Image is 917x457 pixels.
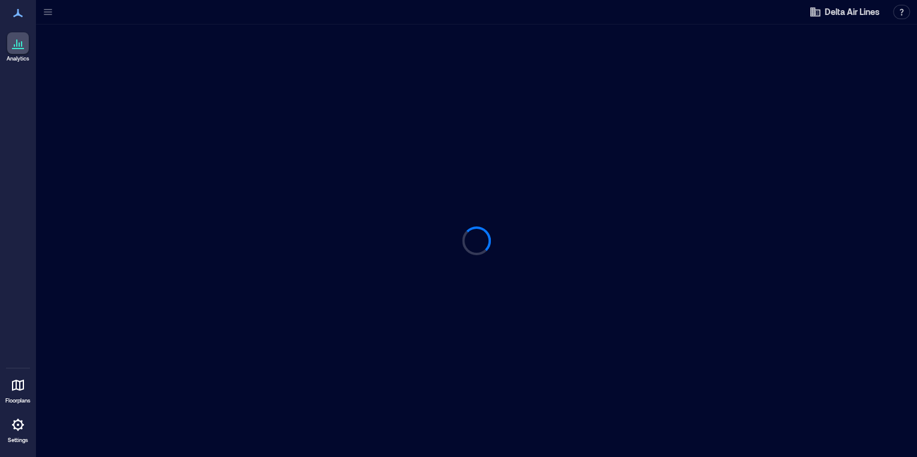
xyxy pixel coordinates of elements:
[825,6,880,18] span: Delta Air Lines
[2,371,34,408] a: Floorplans
[3,29,33,66] a: Analytics
[4,410,32,447] a: Settings
[5,397,31,404] p: Floorplans
[806,2,883,22] button: Delta Air Lines
[8,437,28,444] p: Settings
[7,55,29,62] p: Analytics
